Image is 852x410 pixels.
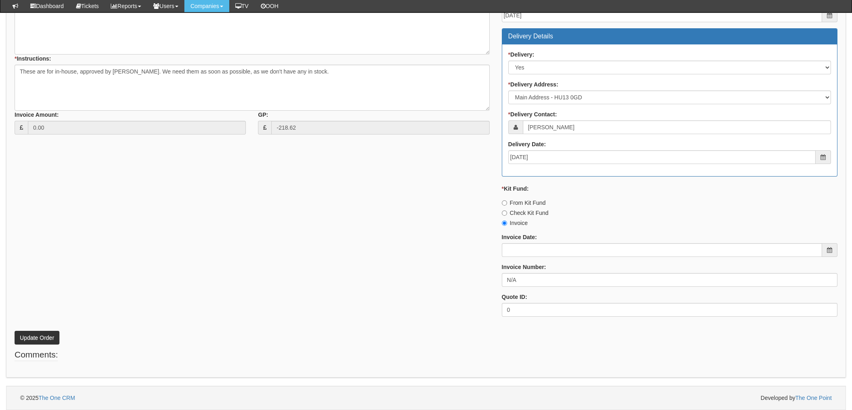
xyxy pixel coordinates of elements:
a: The One Point [795,395,832,401]
span: © 2025 [20,395,75,401]
label: Quote ID: [502,293,527,301]
label: Delivery Address: [508,80,558,88]
label: GP: [258,111,268,119]
label: Invoice Number: [502,263,546,271]
span: Developed by [761,394,832,402]
h3: Delivery Details [508,33,831,40]
label: Delivery: [508,50,535,59]
label: Kit Fund: [502,185,529,193]
button: Update Order [15,331,59,345]
textarea: These are for in-house, approved by [PERSON_NAME]. We need them as soon as possible, as we don't ... [15,65,490,111]
a: The One CRM [38,395,75,401]
label: Invoice Date: [502,233,537,241]
label: From Kit Fund [502,199,546,207]
label: Invoice [502,219,528,227]
label: Invoice Amount: [15,111,59,119]
label: Instructions: [15,55,51,63]
label: Delivery Date: [508,140,546,148]
label: Check Kit Fund [502,209,549,217]
input: Check Kit Fund [502,210,507,216]
legend: Comments: [15,349,58,361]
input: From Kit Fund [502,200,507,206]
input: Invoice [502,221,507,226]
label: Delivery Contact: [508,110,557,118]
